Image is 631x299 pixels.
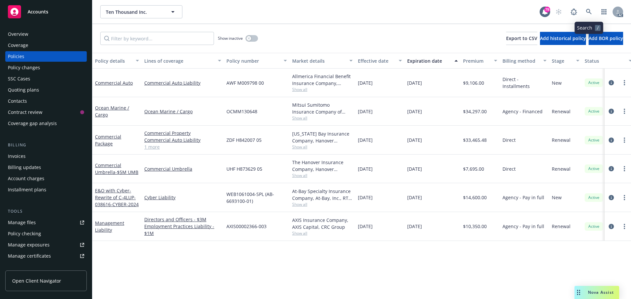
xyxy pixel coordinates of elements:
span: Show all [292,115,353,121]
span: Accounts [28,9,48,14]
div: SSC Cases [8,74,30,84]
span: WEB1061004-SPL (AB-6693100-01) [226,191,287,204]
a: Overview [5,29,87,39]
span: Open Client Navigator [12,277,61,284]
span: $33,465.48 [463,137,487,143]
a: Commercial Auto Liability [144,79,221,86]
button: Add BOR policy [589,32,623,45]
span: $10,350.00 [463,223,487,230]
span: [DATE] [358,137,373,143]
a: Policies [5,51,87,62]
div: Manage certificates [8,251,51,261]
input: Filter by keyword... [100,32,214,45]
div: Market details [292,57,345,64]
button: Premium [460,53,500,69]
a: Manage claims [5,262,87,272]
button: Policy details [92,53,142,69]
span: Direct [502,137,516,143]
a: Installment plans [5,184,87,195]
a: SSC Cases [5,74,87,84]
span: Agency - Pay in full [502,194,544,201]
a: Commercial Umbrella [144,165,221,172]
button: Nova Assist [574,286,619,299]
a: Search [582,5,596,18]
span: [DATE] [407,137,422,143]
a: more [620,194,628,202]
span: [DATE] [358,223,373,230]
a: Manage exposures [5,240,87,250]
a: Invoices [5,151,87,161]
div: Billing method [502,57,539,64]
div: Lines of coverage [144,57,214,64]
div: Effective date [358,57,395,64]
a: Coverage gap analysis [5,118,87,129]
span: [DATE] [407,223,422,230]
div: Quoting plans [8,85,39,95]
div: Policy number [226,57,280,64]
div: Policy changes [8,62,40,73]
span: AXIS00002366-003 [226,223,267,230]
span: $7,695.00 [463,165,484,172]
span: Show all [292,230,353,236]
a: circleInformation [607,223,615,230]
span: [DATE] [358,79,373,86]
span: [DATE] [358,194,373,201]
div: Account charges [8,173,44,184]
span: - Rewrite of C-4LUP-038616-CYBER-2024 [95,187,139,207]
span: [DATE] [407,165,422,172]
span: Add BOR policy [589,35,623,41]
a: Policy checking [5,228,87,239]
span: - $5M UMB [115,169,138,175]
a: Ocean Marine / Cargo [144,108,221,115]
span: [DATE] [407,108,422,115]
a: Contract review [5,107,87,117]
div: Manage files [8,217,36,228]
a: more [620,79,628,87]
span: Agency - Financed [502,108,543,115]
div: Contacts [8,96,27,106]
button: Lines of coverage [142,53,224,69]
a: more [620,223,628,230]
span: Add historical policy [540,35,586,41]
div: Manage claims [8,262,41,272]
a: Billing updates [5,162,87,173]
span: [DATE] [407,194,422,201]
div: Installment plans [8,184,46,195]
button: Market details [290,53,355,69]
a: circleInformation [607,165,615,173]
span: ZDF H842007 05 [226,137,262,143]
div: [US_STATE] Bay Insurance Company, Hanover Insurance Group [292,130,353,144]
span: Show all [292,173,353,178]
div: Overview [8,29,28,39]
span: Renewal [552,223,571,230]
a: Report a Bug [567,5,580,18]
span: Agency - Pay in full [502,223,544,230]
div: Coverage gap analysis [8,118,57,129]
div: The Hanover Insurance Company, Hanover Insurance Group [292,159,353,173]
span: $14,600.00 [463,194,487,201]
span: OCMM130648 [226,108,257,115]
span: Renewal [552,137,571,143]
a: Commercial Package [95,134,121,147]
a: Quoting plans [5,85,87,95]
a: Commercial Umbrella [95,162,138,175]
button: Ten Thousand Inc. [100,5,182,18]
span: Show all [292,87,353,92]
span: Active [587,224,600,229]
a: Directors and Officers - $3M [144,216,221,223]
div: Contract review [8,107,42,117]
span: $34,297.00 [463,108,487,115]
a: more [620,107,628,115]
span: Renewal [552,108,571,115]
a: E&O with Cyber [95,187,139,207]
div: Mitsui Sumitomo Insurance Company of America, Mitsui Sumitomo Insurance Group [292,101,353,115]
a: more [620,136,628,144]
div: Manage exposures [8,240,50,250]
span: Direct - Installments [502,76,547,90]
span: Show inactive [218,35,243,41]
div: Policy checking [8,228,41,239]
span: [DATE] [407,79,422,86]
a: Commercial Auto [95,80,133,86]
button: Policy number [224,53,290,69]
div: Status [585,57,625,64]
